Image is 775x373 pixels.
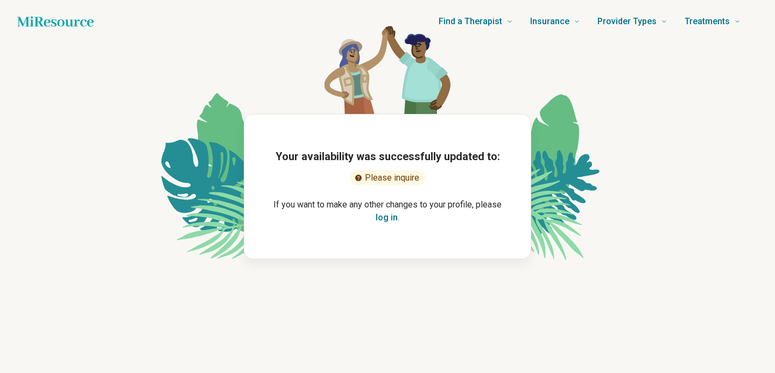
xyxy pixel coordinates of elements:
span: Provider Types [597,14,657,29]
p: If you want to make any other changes to your profile, please . [262,198,513,224]
a: Home page [17,11,94,32]
span: Insurance [530,14,569,29]
div: Please inquire [350,170,426,185]
span: Treatments [685,14,730,29]
button: log in [376,211,398,224]
span: Find a Therapist [439,14,502,29]
h1: Your availability was successfully updated to: [276,149,500,164]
